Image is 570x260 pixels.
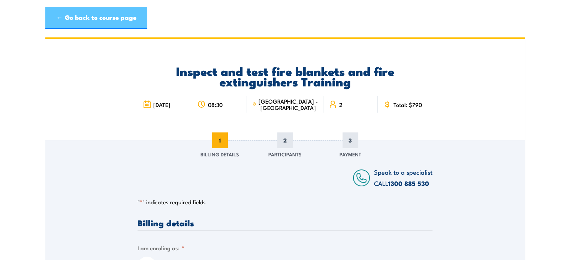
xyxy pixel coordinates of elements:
a: 1300 885 530 [388,178,429,188]
span: 08:30 [208,101,223,108]
span: 3 [343,132,358,148]
h3: Billing details [138,218,432,227]
span: [DATE] [153,101,171,108]
h2: Inspect and test fire blankets and fire extinguishers Training [138,65,432,86]
p: " " indicates required fields [138,198,432,206]
span: 2 [277,132,293,148]
span: Participants [268,150,302,158]
span: 1 [212,132,228,148]
span: [GEOGRAPHIC_DATA] - [GEOGRAPHIC_DATA] [259,98,318,111]
legend: I am enroling as: [138,244,184,252]
span: Billing Details [200,150,239,158]
span: Speak to a specialist CALL [374,167,432,188]
span: Total: $790 [393,101,422,108]
span: Payment [340,150,361,158]
span: 2 [339,101,343,108]
a: ← Go back to course page [45,7,147,29]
